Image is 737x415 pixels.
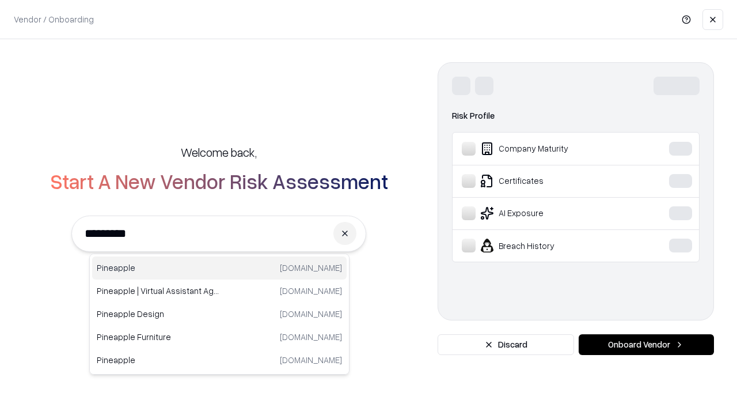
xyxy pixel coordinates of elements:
[438,334,574,355] button: Discard
[280,308,342,320] p: [DOMAIN_NAME]
[89,254,349,375] div: Suggestions
[462,206,634,220] div: AI Exposure
[280,262,342,274] p: [DOMAIN_NAME]
[97,285,219,297] p: Pineapple | Virtual Assistant Agency
[97,354,219,366] p: Pineapple
[280,331,342,343] p: [DOMAIN_NAME]
[181,144,257,160] h5: Welcome back,
[97,262,219,274] p: Pineapple
[462,142,634,156] div: Company Maturity
[50,169,388,193] h2: Start A New Vendor Risk Assessment
[97,308,219,320] p: Pineapple Design
[280,354,342,366] p: [DOMAIN_NAME]
[462,239,634,252] div: Breach History
[452,109,700,123] div: Risk Profile
[579,334,714,355] button: Onboard Vendor
[97,331,219,343] p: Pineapple Furniture
[280,285,342,297] p: [DOMAIN_NAME]
[14,13,94,25] p: Vendor / Onboarding
[462,174,634,188] div: Certificates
